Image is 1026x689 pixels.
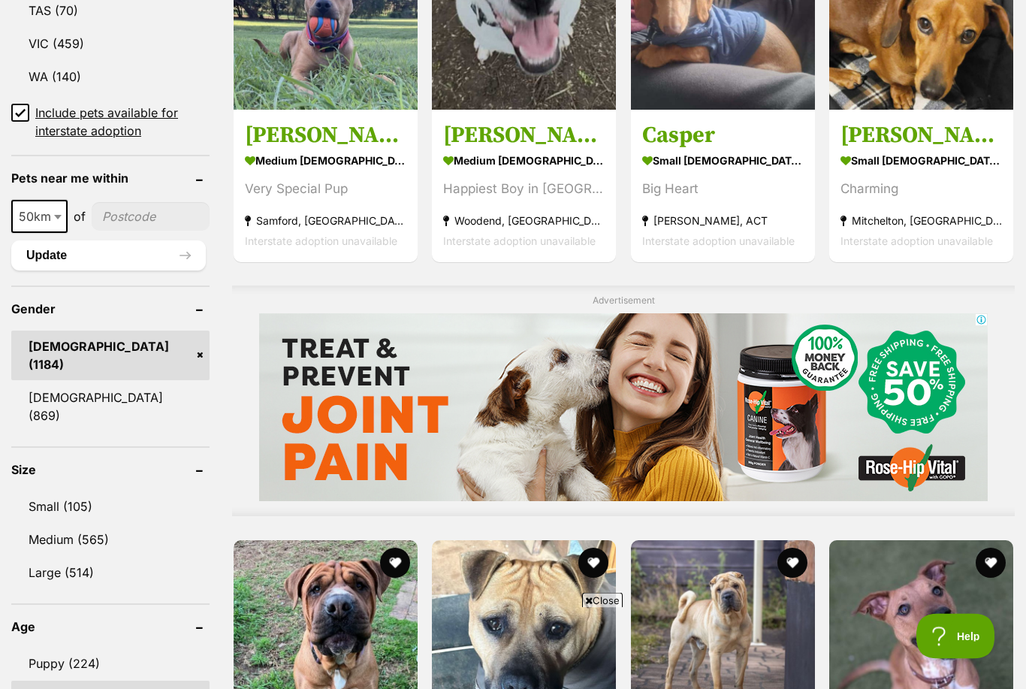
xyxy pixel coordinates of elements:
[11,201,68,234] span: 50km
[35,104,210,141] span: Include pets available for interstate adoption
[234,110,418,262] a: [PERSON_NAME] medium [DEMOGRAPHIC_DATA] Dog Very Special Pup Samford, [GEOGRAPHIC_DATA] Interstat...
[11,382,210,432] a: [DEMOGRAPHIC_DATA] (869)
[11,648,210,680] a: Puppy (224)
[245,150,406,171] strong: medium [DEMOGRAPHIC_DATA] Dog
[11,331,210,381] a: [DEMOGRAPHIC_DATA] (1184)
[13,207,66,228] span: 50km
[443,179,605,199] div: Happiest Boy in [GEOGRAPHIC_DATA]
[245,234,397,247] span: Interstate adoption unavailable
[11,491,210,523] a: Small (105)
[259,314,988,502] iframe: Advertisement
[245,210,406,231] strong: Samford, [GEOGRAPHIC_DATA]
[829,110,1013,262] a: [PERSON_NAME] small [DEMOGRAPHIC_DATA] Dog Charming Mitchelton, [GEOGRAPHIC_DATA] Interstate adop...
[11,524,210,556] a: Medium (565)
[840,179,1002,199] div: Charming
[631,110,815,262] a: Casper small [DEMOGRAPHIC_DATA] Dog Big Heart [PERSON_NAME], ACT Interstate adoption unavailable
[976,548,1006,579] button: favourite
[777,548,807,579] button: favourite
[642,179,804,199] div: Big Heart
[443,234,596,247] span: Interstate adoption unavailable
[432,110,616,262] a: [PERSON_NAME] medium [DEMOGRAPHIC_DATA] Dog Happiest Boy in [GEOGRAPHIC_DATA] Woodend, [GEOGRAPHI...
[582,593,623,608] span: Close
[11,104,210,141] a: Include pets available for interstate adoption
[92,203,210,231] input: postcode
[11,303,210,316] header: Gender
[840,121,1002,150] h3: [PERSON_NAME]
[443,210,605,231] strong: Woodend, [GEOGRAPHIC_DATA]
[642,150,804,171] strong: small [DEMOGRAPHIC_DATA] Dog
[642,121,804,150] h3: Casper
[11,172,210,186] header: Pets near me within
[840,210,1002,231] strong: Mitchelton, [GEOGRAPHIC_DATA]
[579,548,609,579] button: favourite
[380,548,410,579] button: favourite
[74,208,86,226] span: of
[245,121,406,150] h3: [PERSON_NAME]
[11,621,210,634] header: Age
[443,121,605,150] h3: [PERSON_NAME]
[443,150,605,171] strong: medium [DEMOGRAPHIC_DATA] Dog
[840,234,993,247] span: Interstate adoption unavailable
[840,150,1002,171] strong: small [DEMOGRAPHIC_DATA] Dog
[11,464,210,477] header: Size
[11,558,210,589] a: Large (514)
[11,29,210,60] a: VIC (459)
[245,179,406,199] div: Very Special Pup
[642,210,804,231] strong: [PERSON_NAME], ACT
[916,614,996,659] iframe: Help Scout Beacon - Open
[642,234,795,247] span: Interstate adoption unavailable
[232,286,1015,517] div: Advertisement
[11,241,206,271] button: Update
[11,62,210,93] a: WA (140)
[240,614,786,681] iframe: Advertisement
